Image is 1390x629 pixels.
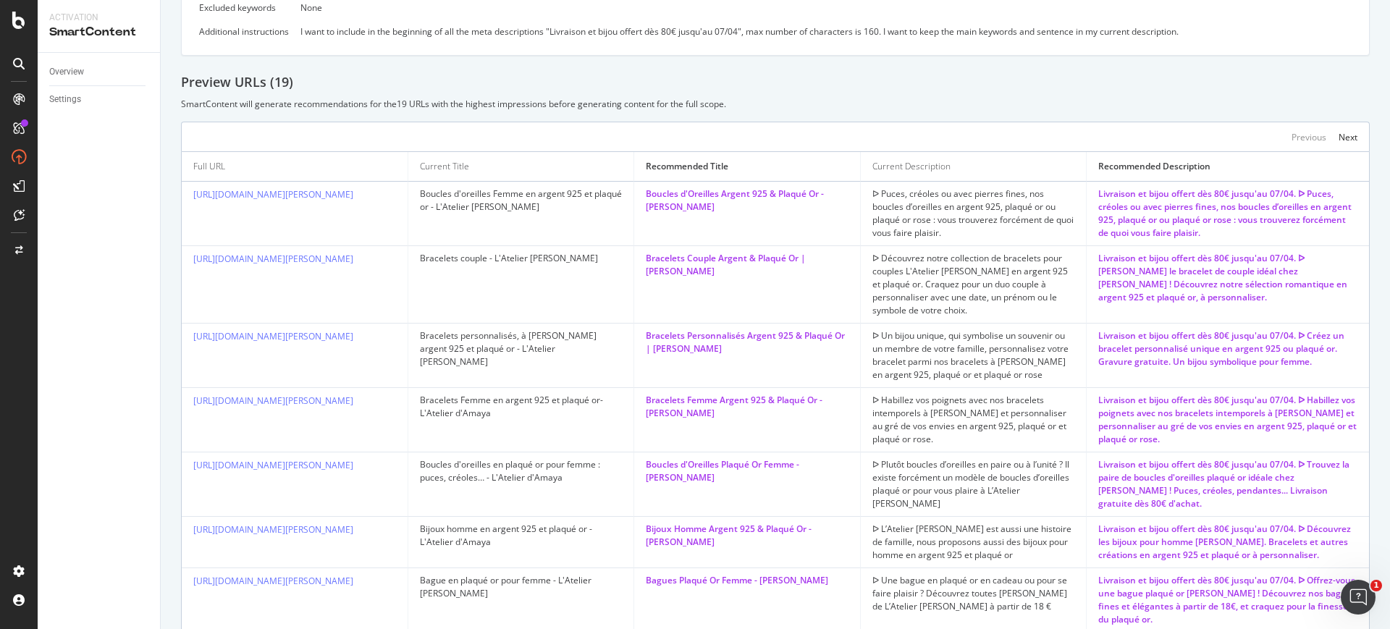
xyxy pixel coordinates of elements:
div: Bagues Plaqué Or Femme - [PERSON_NAME] [646,574,848,587]
div: Additional instructions [199,25,289,38]
a: [URL][DOMAIN_NAME][PERSON_NAME] [193,253,353,265]
a: [URL][DOMAIN_NAME][PERSON_NAME] [193,523,353,536]
div: Livraison et bijou offert dès 80€ jusqu'au 07/04. ᐅ Créez un bracelet personnalisé unique en arge... [1098,329,1357,368]
a: [URL][DOMAIN_NAME][PERSON_NAME] [193,188,353,200]
div: I want to include in the beginning of all the meta descriptions "Livraison et bijou offert dès 80... [300,25,1352,38]
div: Livraison et bijou offert dès 80€ jusqu'au 07/04. ᐅ Trouvez la paire de boucles d'oreilles plaqué... [1098,458,1357,510]
div: Livraison et bijou offert dès 80€ jusqu'au 07/04. ᐅ [PERSON_NAME] le bracelet de couple idéal che... [1098,252,1357,304]
div: Bracelets Personnalisés Argent 925 & Plaqué Or | [PERSON_NAME] [646,329,848,355]
div: ᐅ Une bague en plaqué or en cadeau ou pour se faire plaisir ? Découvrez toutes [PERSON_NAME] de L... [872,574,1075,613]
div: Current Title [420,160,469,173]
div: Livraison et bijou offert dès 80€ jusqu'au 07/04. ᐅ Puces, créoles ou avec pierres fines, nos bou... [1098,187,1357,240]
div: Boucles d'Oreilles Argent 925 & Plaqué Or - [PERSON_NAME] [646,187,848,214]
div: Bracelets Femme en argent 925 et plaqué or- L'Atelier d'Amaya [420,394,623,420]
div: SmartContent will generate recommendations for the 19 URLs with the highest impressions before ge... [181,98,1370,110]
div: Full URL [193,160,225,173]
div: Bracelets personnalisés, à [PERSON_NAME] argent 925 et plaqué or - L'Atelier [PERSON_NAME] [420,329,623,368]
div: ᐅ Découvrez notre collection de bracelets pour couples L'Atelier [PERSON_NAME] en argent 925 et p... [872,252,1075,317]
div: Previous [1292,131,1326,143]
div: Bijoux homme en argent 925 et plaqué or - L'Atelier d'Amaya [420,523,623,549]
span: 1 [1370,580,1382,591]
div: Bijoux Homme Argent 925 & Plaqué Or - [PERSON_NAME] [646,523,848,549]
button: Previous [1292,128,1326,145]
div: Overview [49,64,84,80]
a: [URL][DOMAIN_NAME][PERSON_NAME] [193,459,353,471]
div: Recommended Title [646,160,728,173]
a: [URL][DOMAIN_NAME][PERSON_NAME] [193,394,353,407]
div: Next [1339,131,1357,143]
div: Preview URLs ( 19 ) [181,73,1370,92]
div: Boucles d'Oreilles Plaqué Or Femme - [PERSON_NAME] [646,458,848,484]
div: None [300,1,1352,14]
div: Boucles d'oreilles Femme en argent 925 et plaqué or - L'Atelier [PERSON_NAME] [420,187,623,214]
div: SmartContent [49,24,148,41]
a: [URL][DOMAIN_NAME][PERSON_NAME] [193,330,353,342]
div: Excluded keywords [199,1,289,14]
div: Activation [49,12,148,24]
div: Current Description [872,160,951,173]
div: ᐅ Habillez vos poignets avec nos bracelets intemporels à [PERSON_NAME] et personnaliser au gré de... [872,394,1075,446]
div: ᐅ Puces, créoles ou avec pierres fines, nos boucles d’oreilles en argent 925, plaqué or ou plaqué... [872,187,1075,240]
div: Recommended Description [1098,160,1210,173]
a: Settings [49,92,150,107]
a: [URL][DOMAIN_NAME][PERSON_NAME] [193,575,353,587]
a: Overview [49,64,150,80]
div: Bracelets couple - L'Atelier [PERSON_NAME] [420,252,623,265]
div: Livraison et bijou offert dès 80€ jusqu'au 07/04. ᐅ Habillez vos poignets avec nos bracelets inte... [1098,394,1357,446]
div: Settings [49,92,81,107]
div: ᐅ Plutôt boucles d’oreilles en paire ou à l’unité ? Il existe forcément un modèle de boucles d’or... [872,458,1075,510]
div: Livraison et bijou offert dès 80€ jusqu'au 07/04. ᐅ Offrez-vous une bague plaqué or [PERSON_NAME]... [1098,574,1357,626]
div: Bague en plaqué or pour femme - L'Atelier [PERSON_NAME] [420,574,623,600]
div: ᐅ Un bijou unique, qui symbolise un souvenir ou un membre de votre famille, personnalisez votre b... [872,329,1075,381]
div: Bracelets Femme Argent 925 & Plaqué Or - [PERSON_NAME] [646,394,848,420]
div: Livraison et bijou offert dès 80€ jusqu'au 07/04. ᐅ Découvrez les bijoux pour homme [PERSON_NAME]... [1098,523,1357,562]
div: Bracelets Couple Argent & Plaqué Or | [PERSON_NAME] [646,252,848,278]
iframe: Intercom live chat [1341,580,1376,615]
button: Next [1339,128,1357,145]
div: ᐅ L’Atelier [PERSON_NAME] est aussi une histoire de famille, nous proposons aussi des bijoux pour... [872,523,1075,562]
div: Boucles d'oreilles en plaqué or pour femme : puces, créoles… - L'Atelier d'Amaya [420,458,623,484]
